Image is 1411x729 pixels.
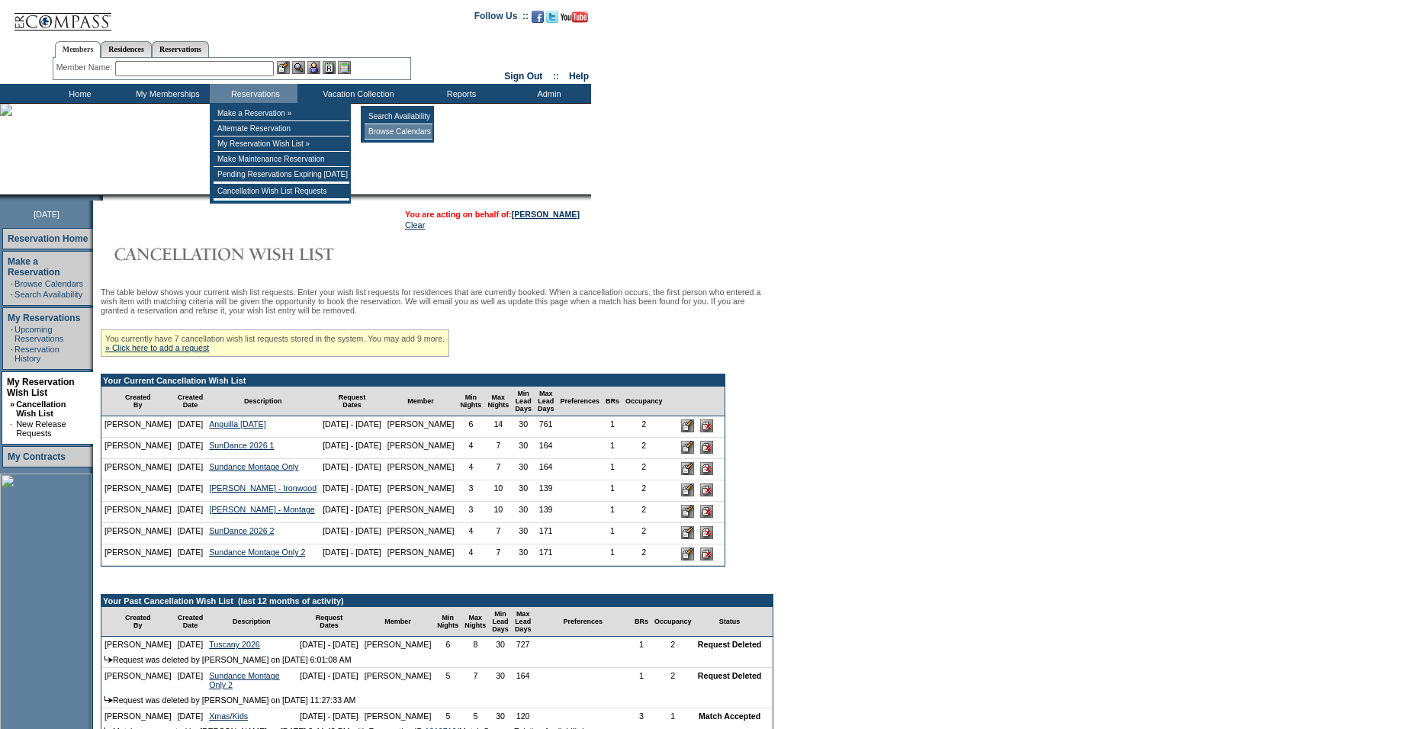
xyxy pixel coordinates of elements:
td: Follow Us :: [474,9,529,27]
td: 2 [622,438,666,459]
td: 30 [512,459,535,480]
td: Description [206,387,320,416]
a: Follow us on Twitter [546,15,558,24]
td: Min Nights [457,387,484,416]
a: Become our fan on Facebook [532,15,544,24]
td: Alternate Reservation [214,121,349,136]
td: My Reservation Wish List » [214,136,349,152]
input: Delete this Request [700,548,713,560]
td: 7 [484,438,512,459]
td: [DATE] [175,459,207,480]
td: 30 [512,416,535,438]
td: 30 [512,480,535,502]
a: Sundance Montage Only 2 [209,671,279,689]
span: You are acting on behalf of: [405,210,580,219]
td: 2 [622,523,666,544]
td: · [11,279,13,288]
td: 30 [489,637,512,652]
td: 1 [651,708,695,724]
img: Follow us on Twitter [546,11,558,23]
td: 2 [622,502,666,523]
td: · [10,419,14,438]
td: 2 [622,416,666,438]
td: [PERSON_NAME] [101,544,175,566]
td: 14 [484,416,512,438]
nobr: [DATE] - [DATE] [323,505,381,514]
td: BRs [632,607,651,637]
a: Upcoming Reservations [14,325,63,343]
td: Make a Reservation » [214,106,349,121]
td: [PERSON_NAME] [384,544,458,566]
td: 2 [651,668,695,692]
td: [PERSON_NAME] [101,668,175,692]
td: 761 [535,416,558,438]
td: Your Current Cancellation Wish List [101,374,725,387]
td: 120 [512,708,535,724]
td: [PERSON_NAME] [101,438,175,459]
td: [PERSON_NAME] [384,523,458,544]
input: Delete this Request [700,483,713,496]
td: 10 [484,502,512,523]
a: Help [569,71,589,82]
td: Status [695,607,765,637]
input: Delete this Request [700,526,713,539]
td: Your Past Cancellation Wish List (last 12 months of activity) [101,595,773,607]
td: Max Nights [484,387,512,416]
td: Request was deleted by [PERSON_NAME] on [DATE] 6:01:08 AM [101,652,773,668]
td: 1 [632,668,651,692]
input: Delete this Request [700,462,713,475]
td: Min Nights [434,607,461,637]
a: [PERSON_NAME] [512,210,580,219]
td: [PERSON_NAME] [384,416,458,438]
nobr: [DATE] - [DATE] [323,462,381,471]
img: Subscribe to our YouTube Channel [561,11,588,23]
img: Reservations [323,61,336,74]
td: Description [206,607,297,637]
td: 8 [461,637,489,652]
td: 4 [457,438,484,459]
a: » Click here to add a request [105,343,209,352]
nobr: [DATE] - [DATE] [323,548,381,557]
td: Max Nights [461,607,489,637]
td: [PERSON_NAME] [384,438,458,459]
a: My Reservations [8,313,80,323]
td: 5 [461,708,489,724]
input: Delete this Request [700,505,713,518]
img: Impersonate [307,61,320,74]
td: Created By [101,387,175,416]
td: Home [34,84,122,103]
b: » [10,400,14,409]
a: Residences [101,41,152,57]
td: 7 [484,459,512,480]
td: Min Lead Days [512,387,535,416]
td: 10 [484,480,512,502]
nobr: Request Deleted [698,671,762,680]
nobr: [DATE] - [DATE] [323,419,381,429]
div: You currently have 7 cancellation wish list requests stored in the system. You may add 9 more. [101,329,449,357]
input: Edit this Request [681,526,694,539]
a: [PERSON_NAME] - Montage [209,505,315,514]
td: 30 [512,523,535,544]
td: Created By [101,607,175,637]
img: blank.gif [103,194,104,201]
td: 30 [512,502,535,523]
td: [DATE] [175,708,207,724]
a: Anguilla [DATE] [209,419,265,429]
td: 1 [603,480,622,502]
td: 2 [622,544,666,566]
td: 4 [457,459,484,480]
a: Make a Reservation [8,256,60,278]
td: 30 [512,544,535,566]
td: [DATE] [175,544,207,566]
a: Reservation Home [8,233,88,244]
td: 1 [603,544,622,566]
td: Min Lead Days [489,607,512,637]
img: b_edit.gif [277,61,290,74]
td: Created Date [175,607,207,637]
td: 1 [603,523,622,544]
td: 139 [535,480,558,502]
td: [PERSON_NAME] [101,480,175,502]
td: Make Maintenance Reservation [214,152,349,167]
a: Subscribe to our YouTube Channel [561,15,588,24]
td: Admin [503,84,591,103]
